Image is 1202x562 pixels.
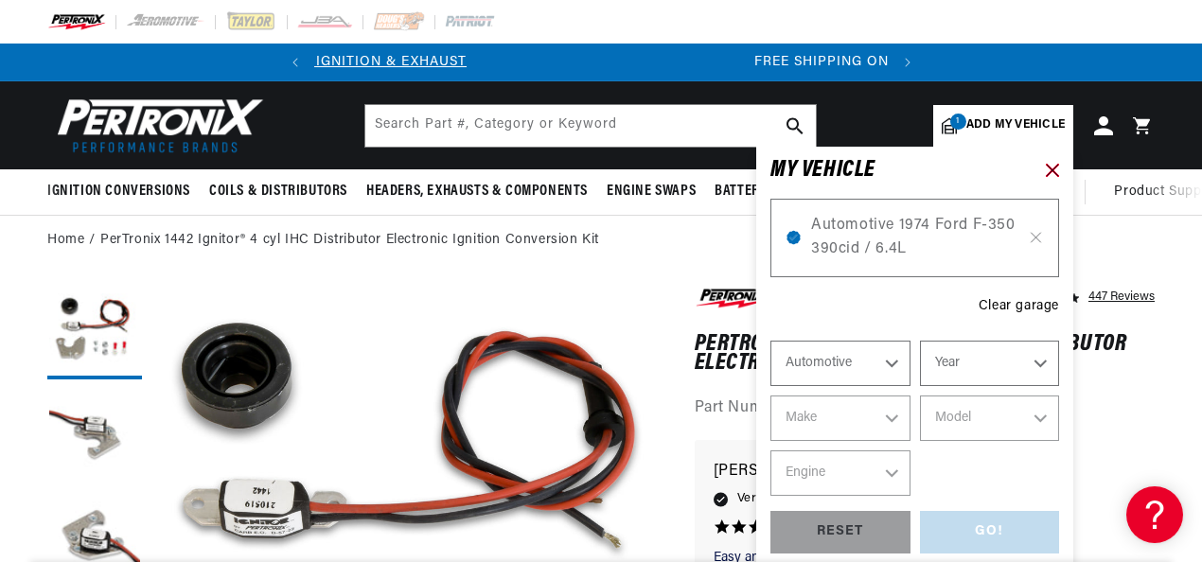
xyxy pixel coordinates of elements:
div: Clear garage [979,296,1059,317]
summary: Coils & Distributors [200,169,357,214]
button: Load image 2 in gallery view [47,389,142,483]
h1: PerTronix 1442 Ignitor® 4 cyl IHC Distributor Electronic Ignition Conversion Kit [695,335,1156,374]
span: Battery Products [715,182,834,202]
select: Engine [770,450,910,496]
span: Engine Swaps [607,182,696,202]
div: 2 of 2 [605,52,1179,73]
button: Translation missing: en.sections.announcements.next_announcement [889,44,927,81]
a: 1Add my vehicle [933,105,1073,147]
span: 1 [950,114,966,130]
p: [PERSON_NAME] [714,459,919,485]
div: 447 Reviews [1088,285,1155,307]
div: Announcement [30,52,605,73]
input: Search Part #, Category or Keyword [365,105,816,147]
summary: Engine Swaps [597,169,705,214]
a: Home [47,230,84,251]
a: PerTronix 1442 Ignitor® 4 cyl IHC Distributor Electronic Ignition Conversion Kit [100,230,599,251]
summary: Ignition Conversions [47,169,200,214]
button: Translation missing: en.sections.announcements.previous_announcement [276,44,314,81]
select: Year [920,341,1060,386]
span: Coils & Distributors [209,182,347,202]
span: Add my vehicle [966,116,1065,134]
span: Ignition Conversions [47,182,190,202]
summary: Headers, Exhausts & Components [357,169,597,214]
span: Headers, Exhausts & Components [366,182,588,202]
button: search button [774,105,816,147]
div: RESET [770,511,910,553]
h6: MY VEHICLE [770,161,875,180]
span: Verified Buyer [737,488,819,509]
nav: breadcrumbs [47,230,1155,251]
select: Ride Type [770,341,910,386]
select: Model [920,395,1060,441]
summary: Battery Products [705,169,843,214]
div: 1 of 2 [30,52,605,73]
span: Automotive 1974 Ford F-350 390cid / 6.4L [811,214,1018,262]
span: FREE SHIPPING ON ORDERS OVER $109 [754,55,1030,69]
a: SHOP BEST SELLING IGNITION & EXHAUST [168,55,467,69]
select: Make [770,395,910,441]
img: Pertronix [47,93,265,158]
div: Announcement [605,52,1179,73]
div: Part Number: [695,396,1156,421]
button: Load image 1 in gallery view [47,285,142,379]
